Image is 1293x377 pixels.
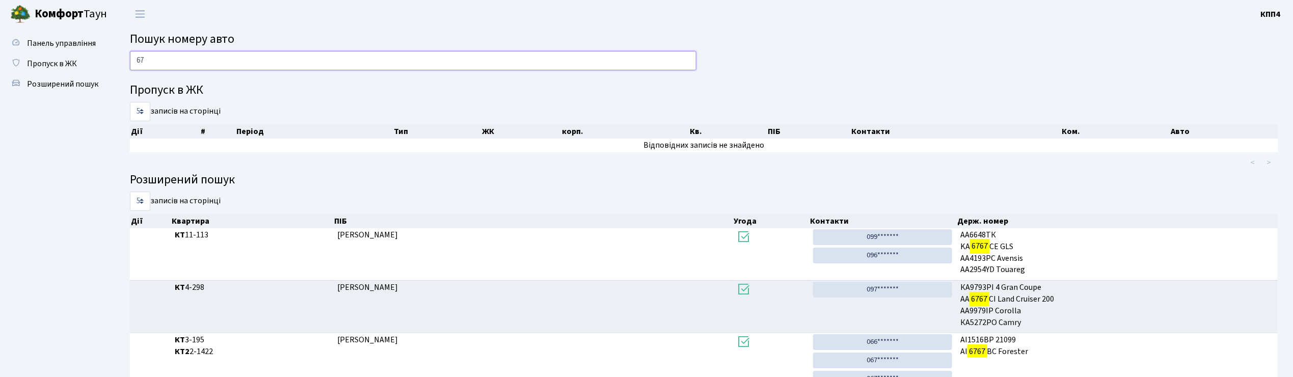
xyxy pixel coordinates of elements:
[689,124,767,139] th: Кв.
[561,124,689,139] th: корп.
[175,346,190,357] b: КТ2
[130,192,150,211] select: записів на сторінці
[850,124,1061,139] th: Контакти
[175,282,329,293] span: 4-298
[957,214,1278,228] th: Держ. номер
[337,334,398,345] span: [PERSON_NAME]
[130,173,1278,187] h4: Розширений пошук
[481,124,561,139] th: ЖК
[967,344,987,359] mark: 6767
[970,239,989,253] mark: 6767
[130,51,696,70] input: Пошук
[960,229,1274,276] span: АА6648ТК KA CE GLS AA4193PC Avensis АА2954YD Touareg
[5,74,107,94] a: Розширений пошук
[171,214,334,228] th: Квартира
[130,83,1278,98] h4: Пропуск в ЖК
[809,214,956,228] th: Контакти
[175,334,329,358] span: 3-195 2-1422
[130,102,221,121] label: записів на сторінці
[130,30,234,48] span: Пошук номеру авто
[1261,8,1281,20] a: КПП4
[130,192,221,211] label: записів на сторінці
[127,6,153,22] button: Переключити навігацію
[337,282,398,293] span: [PERSON_NAME]
[27,38,96,49] span: Панель управління
[1261,9,1281,20] b: КПП4
[393,124,481,139] th: Тип
[1170,124,1278,139] th: Авто
[27,58,77,69] span: Пропуск в ЖК
[130,214,171,228] th: Дії
[333,214,733,228] th: ПІБ
[130,124,200,139] th: Дії
[960,334,1274,358] span: АІ1516ВР 21099 АІ ВС Forester
[767,124,850,139] th: ПІБ
[1061,124,1170,139] th: Ком.
[200,124,235,139] th: #
[5,53,107,74] a: Пропуск в ЖК
[175,229,329,241] span: 11-113
[130,102,150,121] select: записів на сторінці
[969,292,989,306] mark: 6767
[5,33,107,53] a: Панель управління
[27,78,98,90] span: Розширений пошук
[733,214,809,228] th: Угода
[175,334,185,345] b: КТ
[35,6,84,22] b: Комфорт
[35,6,107,23] span: Таун
[130,139,1278,152] td: Відповідних записів не знайдено
[235,124,393,139] th: Період
[10,4,31,24] img: logo.png
[175,282,185,293] b: КТ
[337,229,398,240] span: [PERSON_NAME]
[960,282,1274,328] span: КА9793РІ 4 Gran Coupe AA CI Land Cruiser 200 АА9979ІР Corolla КА5272РО Camry
[175,229,185,240] b: КТ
